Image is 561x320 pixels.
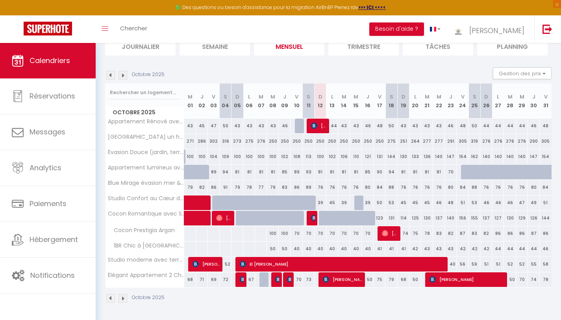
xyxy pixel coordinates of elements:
[421,211,433,225] div: 130
[243,180,255,195] div: 78
[445,180,457,195] div: 80
[287,272,291,287] span: [PERSON_NAME] [PERSON_NAME]
[397,165,409,179] div: 81
[403,36,473,56] li: Tâches
[326,149,338,164] div: 102
[110,86,180,100] input: Rechercher un logement...
[504,119,516,133] div: 44
[235,93,239,100] abbr: D
[540,149,552,164] div: 154
[350,180,362,195] div: 76
[433,195,445,210] div: 46
[528,195,540,210] div: 49
[338,180,350,195] div: 76
[318,93,322,100] abbr: D
[326,195,338,210] div: 45
[326,165,338,179] div: 81
[338,165,350,179] div: 81
[492,119,504,133] div: 44
[492,84,504,119] th: 27
[449,93,452,100] abbr: J
[445,211,457,225] div: 140
[409,211,421,225] div: 125
[516,195,528,210] div: 47
[291,84,302,119] th: 10
[516,119,528,133] div: 44
[326,134,338,149] div: 250
[184,149,196,164] div: 100
[397,149,409,164] div: 130
[382,226,398,241] span: [PERSON_NAME]
[468,84,480,119] th: 25
[457,134,468,149] div: 305
[374,195,385,210] div: 50
[477,36,548,56] li: Planning
[397,195,409,210] div: 45
[516,211,528,225] div: 129
[212,93,215,100] abbr: V
[409,165,421,179] div: 81
[30,234,78,244] span: Hébergement
[323,272,362,287] span: [PERSON_NAME]
[350,134,362,149] div: 250
[114,15,153,43] a: Chercher
[409,134,421,149] div: 264
[433,211,445,225] div: 137
[457,149,468,164] div: 154
[279,119,291,133] div: 46
[374,165,385,179] div: 90
[303,226,315,241] div: 70
[528,84,540,119] th: 30
[208,119,220,133] div: 47
[255,134,267,149] div: 276
[200,93,204,100] abbr: J
[516,84,528,119] th: 29
[504,84,516,119] th: 28
[267,119,279,133] div: 43
[421,119,433,133] div: 43
[385,211,397,225] div: 131
[331,93,333,100] abbr: L
[208,134,220,149] div: 302
[220,149,231,164] div: 109
[307,93,310,100] abbr: S
[468,180,480,195] div: 88
[385,134,397,149] div: 275
[358,4,386,11] strong: >>> ICI <<<<
[480,211,492,225] div: 137
[397,119,409,133] div: 43
[220,165,231,179] div: 94
[231,165,243,179] div: 81
[362,195,374,210] div: 39
[385,149,397,164] div: 144
[267,84,279,119] th: 08
[279,180,291,195] div: 83
[433,226,445,241] div: 83
[338,134,350,149] div: 250
[457,180,468,195] div: 84
[542,24,552,34] img: logout
[366,93,369,100] abbr: J
[374,119,385,133] div: 48
[532,93,535,100] abbr: J
[279,226,291,241] div: 100
[338,195,350,210] div: 39
[220,134,231,149] div: 316
[528,211,540,225] div: 126
[528,119,540,133] div: 46
[480,180,492,195] div: 76
[30,91,75,101] span: Réservations
[520,93,524,100] abbr: M
[303,134,315,149] div: 250
[220,180,231,195] div: 91
[409,226,421,241] div: 75
[362,119,374,133] div: 46
[540,180,552,195] div: 84
[279,84,291,119] th: 09
[120,24,147,32] span: Chercher
[385,84,397,119] th: 18
[492,195,504,210] div: 46
[342,93,346,100] abbr: M
[311,118,327,133] span: [PERSON_NAME]
[220,119,231,133] div: 50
